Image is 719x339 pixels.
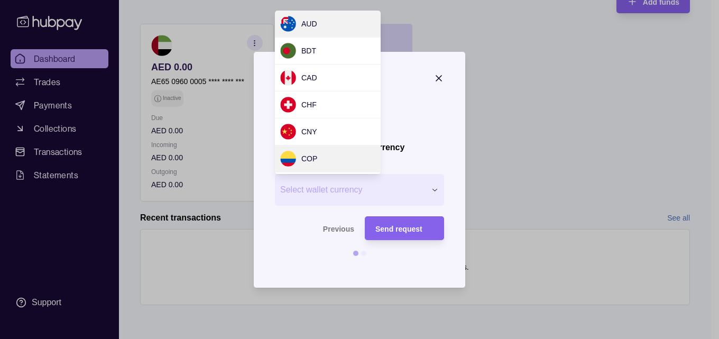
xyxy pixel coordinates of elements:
img: ca [280,70,296,86]
span: CAD [301,74,317,82]
span: COP [301,154,317,163]
img: ch [280,97,296,113]
img: au [280,16,296,32]
span: BDT [301,47,316,55]
span: AUD [301,20,317,28]
img: co [280,151,296,167]
span: CNY [301,127,317,136]
img: bd [280,43,296,59]
span: CHF [301,100,317,109]
img: cn [280,124,296,140]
